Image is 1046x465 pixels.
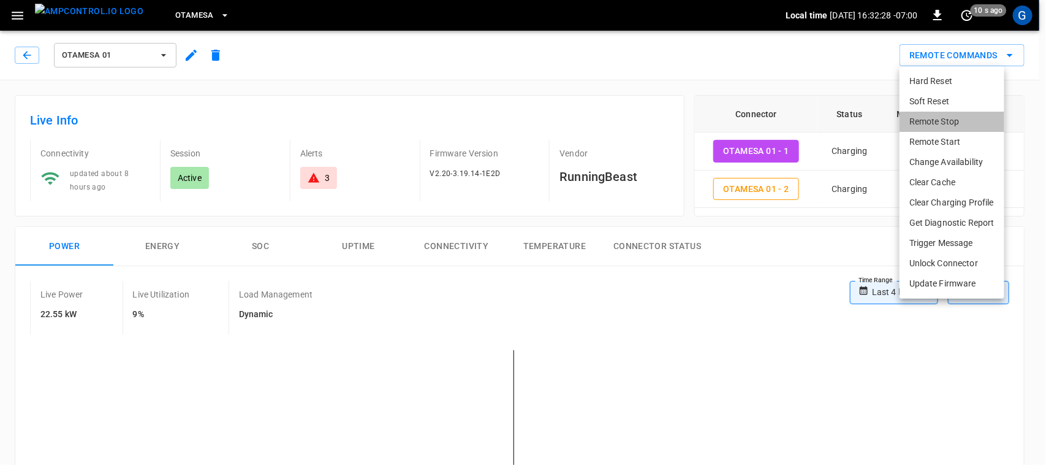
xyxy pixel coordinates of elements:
[900,152,1004,172] li: Change Availability
[900,193,1004,213] li: Clear Charging Profile
[900,132,1004,152] li: Remote Start
[900,91,1004,112] li: Soft Reset
[900,71,1004,91] li: Hard Reset
[900,172,1004,193] li: Clear Cache
[900,233,1004,253] li: Trigger Message
[900,112,1004,132] li: Remote Stop
[900,213,1004,233] li: Get Diagnostic Report
[900,274,1004,294] li: Update Firmware
[900,253,1004,274] li: Unlock Connector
